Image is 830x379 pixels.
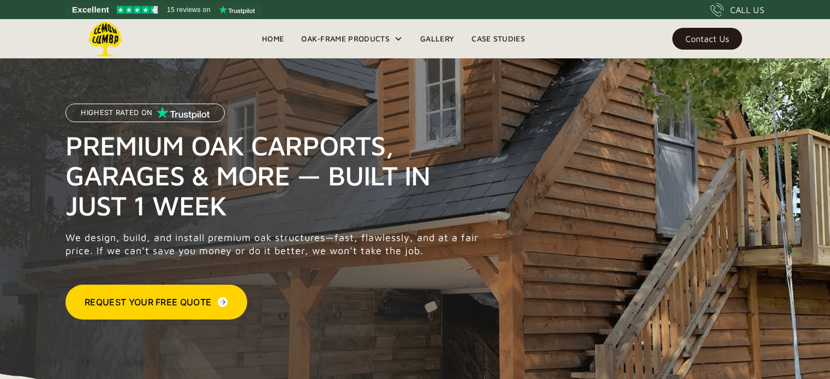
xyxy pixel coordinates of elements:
[301,32,390,45] div: Oak-Frame Products
[167,3,211,16] span: 15 reviews on
[685,35,729,43] div: Contact Us
[65,285,247,320] a: Request Your Free Quote
[219,5,255,14] img: Trustpilot logo
[65,130,485,220] h1: Premium Oak Carports, Garages & More — Built in Just 1 Week
[730,3,765,16] div: CALL US
[72,3,109,16] span: Excellent
[253,31,292,47] a: Home
[710,3,765,16] a: CALL US
[65,231,485,257] p: We design, build, and install premium oak structures—fast, flawlessly, and at a fair price. If we...
[411,31,463,47] a: Gallery
[85,296,211,309] div: Request Your Free Quote
[65,104,225,130] a: Highest Rated on
[672,28,742,50] a: Contact Us
[463,31,534,47] a: Case Studies
[81,109,152,117] p: Highest Rated on
[292,19,411,58] div: Oak-Frame Products
[65,2,262,17] a: See Lemon Lumba reviews on Trustpilot
[117,6,158,14] img: Trustpilot 4.5 stars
